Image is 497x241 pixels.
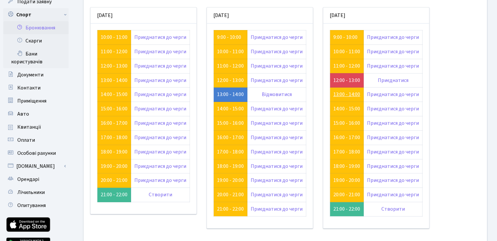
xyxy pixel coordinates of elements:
[333,48,360,55] a: 10:00 - 11:00
[367,34,419,41] a: Приєднатися до черги
[330,202,364,217] td: 21:00 - 22:00
[134,77,186,84] a: Приєднатися до черги
[17,110,29,118] span: Авто
[217,105,244,112] a: 14:00 - 15:00
[251,205,303,213] a: Приєднатися до черги
[333,177,360,184] a: 19:00 - 20:00
[333,148,360,155] a: 17:00 - 18:00
[367,48,419,55] a: Приєднатися до черги
[251,134,303,141] a: Приєднатися до черги
[217,62,244,70] a: 11:00 - 12:00
[217,163,244,170] a: 18:00 - 19:00
[3,199,69,212] a: Опитування
[251,177,303,184] a: Приєднатися до черги
[251,191,303,198] a: Приєднатися до черги
[3,134,69,147] a: Оплати
[3,68,69,81] a: Документи
[134,105,186,112] a: Приєднатися до черги
[101,91,127,98] a: 14:00 - 15:00
[367,148,419,155] a: Приєднатися до черги
[217,191,244,198] a: 20:00 - 21:00
[17,176,39,183] span: Орендарі
[333,62,360,70] a: 11:00 - 12:00
[134,163,186,170] a: Приєднатися до черги
[333,120,360,127] a: 15:00 - 16:00
[91,8,196,24] div: [DATE]
[251,163,303,170] a: Приєднатися до черги
[333,163,360,170] a: 18:00 - 19:00
[217,148,244,155] a: 17:00 - 18:00
[367,177,419,184] a: Приєднатися до черги
[323,8,429,24] div: [DATE]
[3,186,69,199] a: Лічильники
[251,148,303,155] a: Приєднатися до черги
[101,34,127,41] a: 10:00 - 11:00
[17,202,46,209] span: Опитування
[134,120,186,127] a: Приєднатися до черги
[217,120,244,127] a: 15:00 - 16:00
[101,77,127,84] a: 13:00 - 14:00
[367,91,419,98] a: Приєднатися до черги
[217,91,244,98] a: 13:00 - 14:00
[17,189,45,196] span: Лічильники
[101,62,127,70] a: 12:00 - 13:00
[17,123,41,131] span: Квитанції
[134,48,186,55] a: Приєднатися до черги
[333,91,360,98] a: 13:00 - 14:00
[367,191,419,198] a: Приєднатися до черги
[101,163,127,170] a: 19:00 - 20:00
[333,191,360,198] a: 20:00 - 21:00
[97,188,131,202] td: 21:00 - 22:00
[3,34,69,47] a: Скарги
[3,94,69,107] a: Приміщення
[17,71,43,78] span: Документи
[17,137,35,144] span: Оплати
[367,105,419,112] a: Приєднатися до черги
[251,105,303,112] a: Приєднатися до черги
[101,120,127,127] a: 16:00 - 17:00
[367,134,419,141] a: Приєднатися до черги
[333,77,360,84] a: 12:00 - 13:00
[134,34,186,41] a: Приєднатися до черги
[3,8,69,21] a: Спорт
[134,62,186,70] a: Приєднатися до черги
[207,8,313,24] div: [DATE]
[333,105,360,112] a: 14:00 - 15:00
[251,48,303,55] a: Приєднатися до черги
[3,81,69,94] a: Контакти
[134,177,186,184] a: Приєднатися до черги
[3,47,69,68] a: Бани користувачів
[149,191,172,198] a: Створити
[3,120,69,134] a: Квитанції
[217,77,244,84] a: 12:00 - 13:00
[333,34,357,41] a: 9:00 - 10:00
[101,177,127,184] a: 20:00 - 21:00
[101,48,127,55] a: 11:00 - 12:00
[251,120,303,127] a: Приєднатися до черги
[217,205,244,213] a: 21:00 - 22:00
[17,97,46,104] span: Приміщення
[3,21,69,34] a: Бронювання
[217,34,241,41] a: 9:00 - 10:00
[134,134,186,141] a: Приєднатися до черги
[3,173,69,186] a: Орендарі
[101,105,127,112] a: 15:00 - 16:00
[217,48,244,55] a: 10:00 - 11:00
[367,163,419,170] a: Приєднатися до черги
[134,148,186,155] a: Приєднатися до черги
[251,77,303,84] a: Приєднатися до черги
[101,134,127,141] a: 17:00 - 18:00
[251,62,303,70] a: Приєднатися до черги
[367,120,419,127] a: Приєднатися до черги
[217,134,244,141] a: 16:00 - 17:00
[217,177,244,184] a: 19:00 - 20:00
[3,147,69,160] a: Особові рахунки
[134,91,186,98] a: Приєднатися до черги
[3,160,69,173] a: [DOMAIN_NAME]
[101,148,127,155] a: 18:00 - 19:00
[381,205,405,213] a: Створити
[378,77,408,84] a: Приєднатися
[367,62,419,70] a: Приєднатися до черги
[17,150,56,157] span: Особові рахунки
[262,91,292,98] a: Відмовитися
